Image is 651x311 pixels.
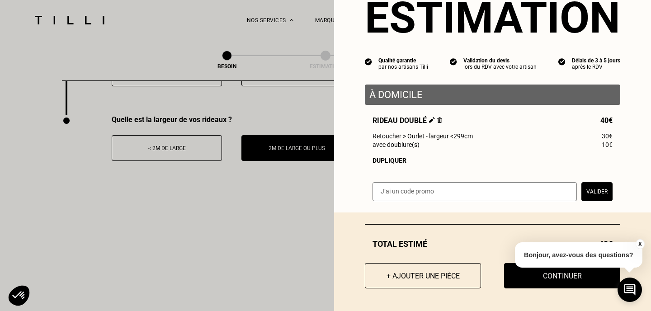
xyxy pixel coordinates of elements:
div: lors du RDV avec votre artisan [463,64,537,70]
div: après le RDV [572,64,620,70]
span: Rideau doublé [373,116,442,125]
img: Supprimer [437,117,442,123]
button: Valider [581,182,613,201]
div: Total estimé [365,239,620,249]
span: avec doublure(s) [373,141,420,148]
img: icon list info [365,57,372,66]
input: J‘ai un code promo [373,182,577,201]
span: Retoucher > Ourlet - largeur <299cm [373,132,473,140]
span: 40€ [600,116,613,125]
div: Dupliquer [373,157,613,164]
button: + Ajouter une pièce [365,263,481,288]
div: Validation du devis [463,57,537,64]
img: icon list info [450,57,457,66]
p: Bonjour, avez-vous des questions? [515,242,642,268]
img: icon list info [558,57,566,66]
button: X [635,239,644,249]
p: À domicile [369,89,616,100]
span: 30€ [602,132,613,140]
div: Délais de 3 à 5 jours [572,57,620,64]
button: Continuer [504,263,620,288]
div: par nos artisans Tilli [378,64,428,70]
div: Qualité garantie [378,57,428,64]
span: 10€ [602,141,613,148]
img: Éditer [429,117,435,123]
